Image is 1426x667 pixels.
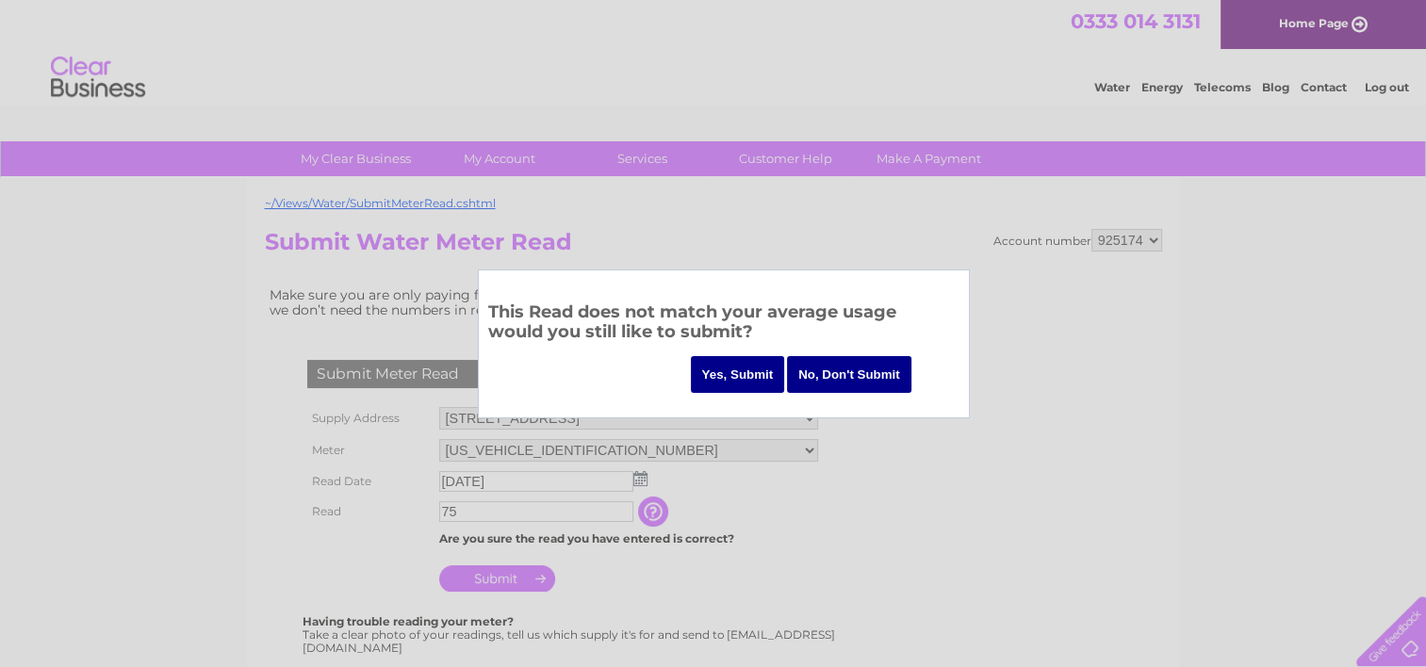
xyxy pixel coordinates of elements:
[269,10,1159,91] div: Clear Business is a trading name of Verastar Limited (registered in [GEOGRAPHIC_DATA] No. 3667643...
[1141,80,1183,94] a: Energy
[1364,80,1408,94] a: Log out
[1071,9,1201,33] a: 0333 014 3131
[488,299,959,350] h3: This Read does not match your average usage would you still like to submit?
[1094,80,1130,94] a: Water
[1301,80,1347,94] a: Contact
[1262,80,1289,94] a: Blog
[787,356,911,393] input: No, Don't Submit
[691,356,785,393] input: Yes, Submit
[50,49,146,106] img: logo.png
[1194,80,1251,94] a: Telecoms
